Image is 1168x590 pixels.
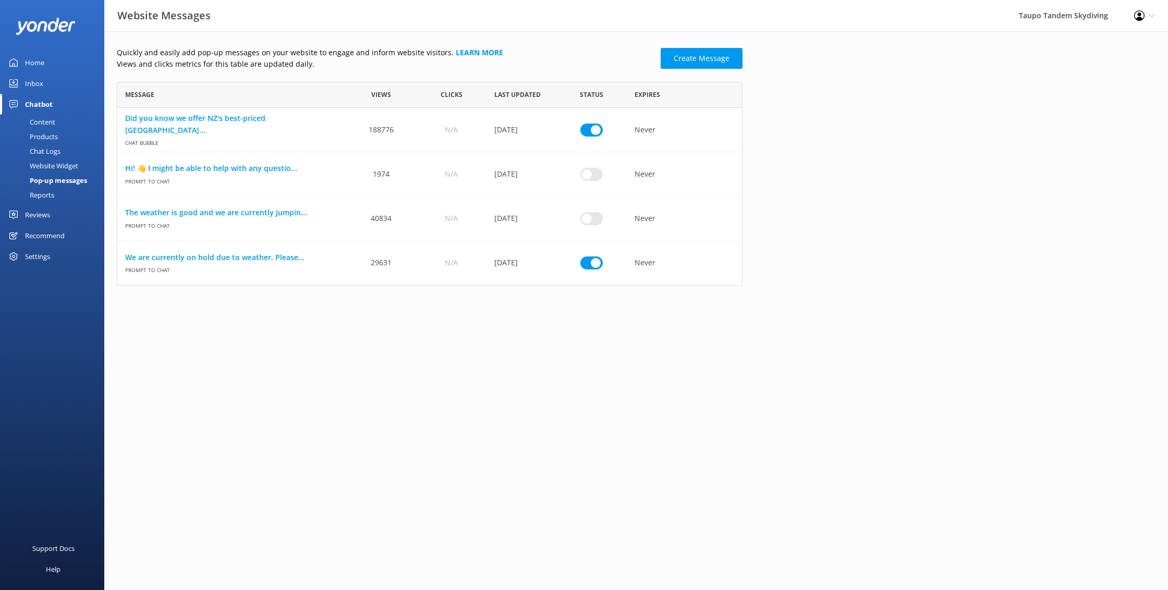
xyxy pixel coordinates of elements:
div: 40834 [346,196,416,241]
div: Products [6,129,58,144]
div: 1974 [346,152,416,196]
p: Quickly and easily add pop-up messages on your website to engage and inform website visitors. [117,47,654,58]
a: Did you know we offer NZ's best-priced [GEOGRAPHIC_DATA]... [125,113,338,136]
div: Reviews [25,204,50,225]
span: N/A [445,124,458,136]
a: Products [6,129,104,144]
div: Reports [6,188,54,202]
div: 02 Oct 2025 [486,196,556,241]
div: Website Widget [6,158,78,173]
a: Website Widget [6,158,104,173]
span: N/A [445,257,458,268]
a: Reports [6,188,104,202]
div: Never [627,196,742,241]
span: Expires [635,90,660,100]
span: Prompt to Chat [125,263,338,274]
span: Chat bubble [125,136,338,147]
a: Pop-up messages [6,173,104,188]
span: Prompt to Chat [125,174,338,185]
div: row [117,108,743,152]
div: Inbox [25,73,43,94]
a: Learn more [456,47,503,57]
div: 188776 [346,108,416,152]
span: Views [371,90,391,100]
div: row [117,241,743,285]
div: 07 May 2025 [486,152,556,196]
span: Last updated [494,90,541,100]
span: Message [125,90,154,100]
p: Views and clicks metrics for this table are updated daily. [117,58,654,70]
span: N/A [445,168,458,180]
div: row [117,196,743,241]
div: Recommend [25,225,65,246]
a: Content [6,115,104,129]
span: Prompt to Chat [125,218,338,229]
span: Status [580,90,603,100]
a: The weather is good and we are currently jumpin... [125,207,338,218]
div: Chatbot [25,94,53,115]
div: Settings [25,246,50,267]
h3: Website Messages [117,7,211,24]
div: row [117,152,743,196]
div: Content [6,115,55,129]
div: 30 Jan 2025 [486,108,556,152]
div: Never [627,108,742,152]
a: Hi! 👋 I might be able to help with any questio... [125,163,338,174]
div: 29631 [346,241,416,285]
a: Chat Logs [6,144,104,158]
div: Help [46,559,60,580]
div: Chat Logs [6,144,60,158]
div: Pop-up messages [6,173,87,188]
div: Support Docs [32,538,75,559]
div: grid [117,108,743,285]
a: We are currently on hold due to weather. Please... [125,252,338,263]
img: yonder-white-logo.png [16,18,76,35]
span: Clicks [441,90,463,100]
div: Never [627,152,742,196]
a: Create Message [661,48,743,69]
div: Home [25,52,44,73]
div: 03 Oct 2025 [486,241,556,285]
span: N/A [445,213,458,224]
div: Never [627,241,742,285]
